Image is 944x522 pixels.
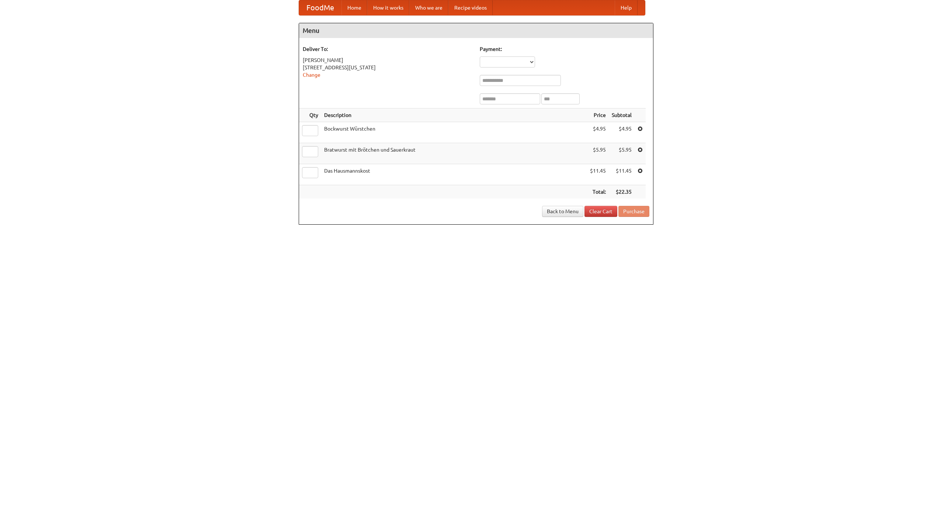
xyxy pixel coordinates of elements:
[609,108,635,122] th: Subtotal
[321,143,587,164] td: Bratwurst mit Brötchen und Sauerkraut
[341,0,367,15] a: Home
[367,0,409,15] a: How it works
[609,164,635,185] td: $11.45
[587,185,609,199] th: Total:
[321,122,587,143] td: Bockwurst Würstchen
[609,143,635,164] td: $5.95
[321,164,587,185] td: Das Hausmannskost
[542,206,583,217] a: Back to Menu
[321,108,587,122] th: Description
[609,122,635,143] td: $4.95
[587,164,609,185] td: $11.45
[299,108,321,122] th: Qty
[409,0,448,15] a: Who we are
[587,143,609,164] td: $5.95
[587,108,609,122] th: Price
[299,0,341,15] a: FoodMe
[303,45,472,53] h5: Deliver To:
[609,185,635,199] th: $22.35
[303,64,472,71] div: [STREET_ADDRESS][US_STATE]
[584,206,617,217] a: Clear Cart
[587,122,609,143] td: $4.95
[480,45,649,53] h5: Payment:
[303,72,320,78] a: Change
[615,0,638,15] a: Help
[618,206,649,217] button: Purchase
[299,23,653,38] h4: Menu
[303,56,472,64] div: [PERSON_NAME]
[448,0,493,15] a: Recipe videos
